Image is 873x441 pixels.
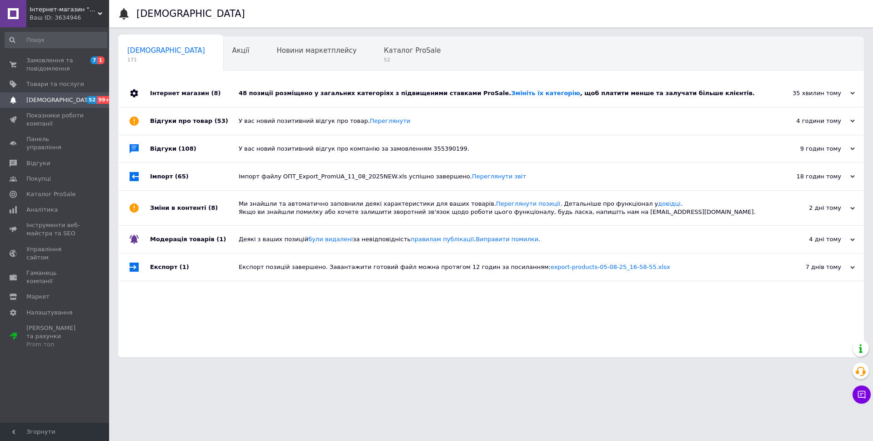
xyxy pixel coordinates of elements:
[511,90,580,96] a: Змініть їх категорію
[239,200,764,216] div: Ми знайшли та автоматично заповнили деякі характеристики для ваших товарів. . Детальніше про функ...
[26,324,84,349] span: [PERSON_NAME] та рахунки
[26,159,50,167] span: Відгуки
[150,163,239,190] div: Імпорт
[5,32,107,48] input: Пошук
[384,56,441,63] span: 52
[26,309,73,317] span: Налаштування
[179,145,196,152] span: (108)
[97,96,112,104] span: 99+
[150,80,239,107] div: Інтернет магазин
[26,269,84,285] span: Гаманець компанії
[764,172,855,181] div: 18 годин тому
[853,385,871,404] button: Чат з покупцем
[26,221,84,238] span: Інструменти веб-майстра та SEO
[136,8,245,19] h1: [DEMOGRAPHIC_DATA]
[26,293,50,301] span: Маркет
[551,264,670,270] a: export-products-05-08-25_16-58-55.xlsx
[476,236,538,243] a: Виправити помилки
[764,145,855,153] div: 9 годин тому
[764,263,855,271] div: 7 днів тому
[26,206,58,214] span: Аналітика
[26,56,84,73] span: Замовлення та повідомлення
[127,46,205,55] span: [DEMOGRAPHIC_DATA]
[764,89,855,97] div: 35 хвилин тому
[26,96,94,104] span: [DEMOGRAPHIC_DATA]
[180,264,189,270] span: (1)
[308,236,353,243] a: були видалені
[150,107,239,135] div: Відгуки про товар
[239,89,764,97] div: 48 позиції розміщено у загальних категоріях з підвищеними ставками ProSale. , щоб платити менше т...
[370,117,410,124] a: Переглянути
[411,236,474,243] a: правилам публікації
[97,56,105,64] span: 1
[150,135,239,162] div: Відгуки
[150,253,239,281] div: Експорт
[384,46,441,55] span: Каталог ProSale
[239,172,764,181] div: Імпорт файлу ОПТ_Export_PromUA_11_08_2025NEW.xls успішно завершено.
[150,191,239,225] div: Зміни в контенті
[239,117,764,125] div: У вас новий позитивний відгук про товар.
[127,56,205,63] span: 171
[232,46,250,55] span: Акції
[658,200,681,207] a: довідці
[90,56,98,64] span: 7
[764,204,855,212] div: 2 дні тому
[211,90,221,96] span: (8)
[26,340,84,349] div: Prom топ
[26,245,84,262] span: Управління сайтом
[26,135,84,152] span: Панель управління
[239,235,764,243] div: Деякі з ваших позицій за невідповідність . .
[175,173,189,180] span: (65)
[764,117,855,125] div: 4 години тому
[496,200,560,207] a: Переглянути позиції
[26,175,51,183] span: Покупці
[764,235,855,243] div: 4 дні тому
[239,145,764,153] div: У вас новий позитивний відгук про компанію за замовленням 355390199.
[239,263,764,271] div: Експорт позицій завершено. Завантажити готовий файл можна протягом 12 годин за посиланням:
[472,173,526,180] a: Переглянути звіт
[30,5,98,14] span: Інтернет-магазин "Електроніка"
[26,80,84,88] span: Товари та послуги
[215,117,228,124] span: (53)
[276,46,356,55] span: Новини маркетплейсу
[150,226,239,253] div: Модерація товарів
[30,14,109,22] div: Ваш ID: 3634946
[208,204,218,211] span: (8)
[26,190,75,198] span: Каталог ProSale
[86,96,97,104] span: 52
[216,236,226,243] span: (1)
[26,112,84,128] span: Показники роботи компанії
